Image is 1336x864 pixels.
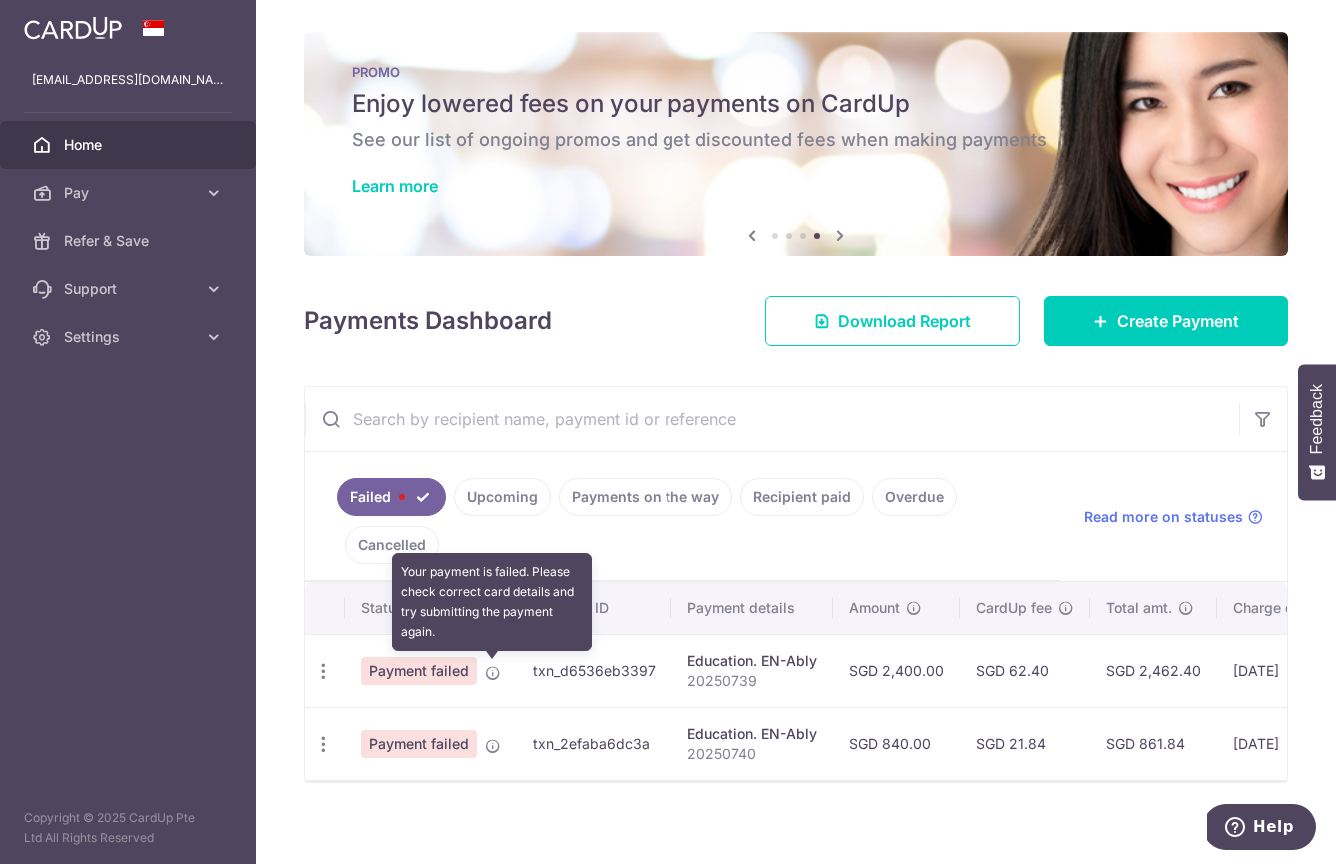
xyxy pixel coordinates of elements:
a: Payments on the way [559,478,732,516]
iframe: Opens a widget where you can find more information [1207,804,1316,854]
th: Payment ID [517,582,671,634]
span: Home [64,135,196,155]
img: CardUp [24,16,122,40]
td: txn_2efaba6dc3a [517,707,671,780]
a: Create Payment [1044,296,1288,346]
td: SGD 861.84 [1090,707,1217,780]
p: 20250739 [687,671,817,691]
span: CardUp fee [976,598,1052,618]
h4: Payments Dashboard [304,303,552,339]
td: SGD 2,400.00 [833,634,960,707]
h6: See our list of ongoing promos and get discounted fees when making payments [352,128,1240,152]
div: Education. EN-Ably [687,651,817,671]
span: Amount [849,598,900,618]
span: Status [361,598,404,618]
a: Overdue [872,478,957,516]
a: Download Report [765,296,1020,346]
input: Search by recipient name, payment id or reference [305,387,1239,451]
td: txn_d6536eb3397 [517,634,671,707]
h5: Enjoy lowered fees on your payments on CardUp [352,88,1240,120]
span: Feedback [1308,384,1326,454]
p: [EMAIL_ADDRESS][DOMAIN_NAME] [32,70,224,90]
img: Latest Promos banner [304,32,1288,256]
span: Settings [64,327,196,347]
p: PROMO [352,64,1240,80]
th: Payment details [671,582,833,634]
td: SGD 2,462.40 [1090,634,1217,707]
a: Learn more [352,176,438,196]
td: SGD 21.84 [960,707,1090,780]
span: Payment failed [361,657,477,685]
button: Feedback - Show survey [1298,364,1336,500]
td: SGD 62.40 [960,634,1090,707]
span: Create Payment [1117,309,1239,333]
span: Total amt. [1106,598,1172,618]
span: Download Report [838,309,971,333]
td: SGD 840.00 [833,707,960,780]
span: Payment failed [361,730,477,758]
div: Your payment is failed. Please check correct card details and try submitting the payment again. [392,553,592,651]
a: Failed [337,478,446,516]
p: 20250740 [687,744,817,764]
span: Charge date [1233,598,1315,618]
span: Read more on statuses [1084,507,1243,527]
a: Recipient paid [740,478,864,516]
div: Education. EN-Ably [687,724,817,744]
a: Cancelled [345,526,439,564]
span: Refer & Save [64,231,196,251]
a: Read more on statuses [1084,507,1263,527]
span: Support [64,279,196,299]
span: Pay [64,183,196,203]
a: Upcoming [454,478,551,516]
